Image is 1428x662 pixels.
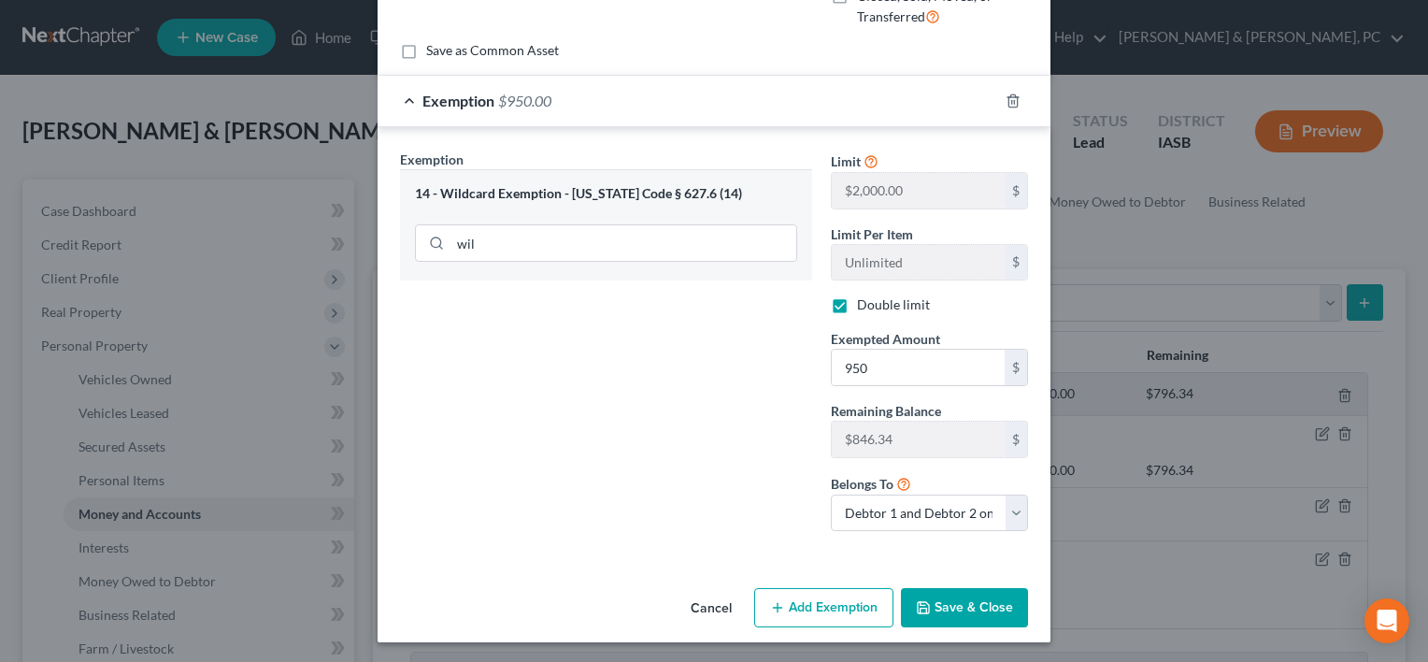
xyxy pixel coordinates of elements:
[831,224,913,244] label: Limit Per Item
[831,153,861,169] span: Limit
[832,245,1005,281] input: --
[1005,245,1027,281] div: $
[832,173,1005,209] input: --
[400,151,464,167] span: Exemption
[901,588,1028,627] button: Save & Close
[1005,422,1027,457] div: $
[1005,173,1027,209] div: $
[857,295,930,314] label: Double limit
[831,331,940,347] span: Exempted Amount
[832,350,1005,385] input: 0.00
[450,225,796,261] input: Search exemption rules...
[831,401,941,421] label: Remaining Balance
[422,92,494,109] span: Exemption
[1364,598,1409,643] div: Open Intercom Messenger
[754,588,893,627] button: Add Exemption
[832,422,1005,457] input: --
[1005,350,1027,385] div: $
[831,476,893,492] span: Belongs To
[415,185,797,203] div: 14 - Wildcard Exemption - [US_STATE] Code § 627.6 (14)
[676,590,747,627] button: Cancel
[498,92,551,109] span: $950.00
[426,41,559,60] label: Save as Common Asset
